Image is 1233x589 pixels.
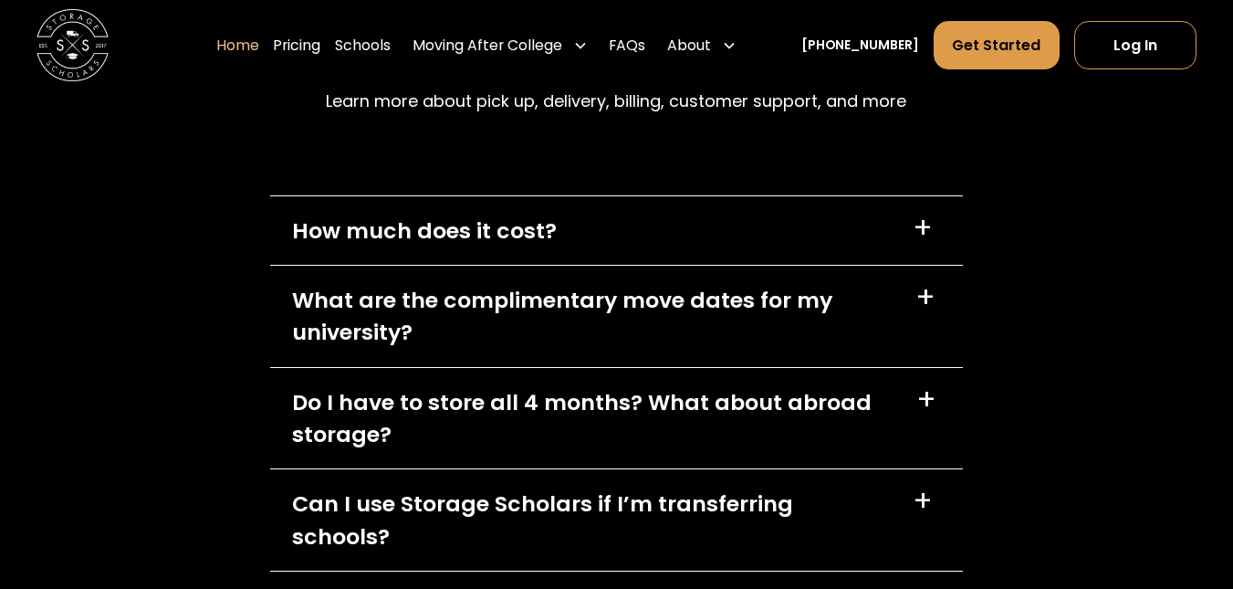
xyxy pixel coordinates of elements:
[801,36,919,55] a: [PHONE_NUMBER]
[913,215,933,244] div: +
[413,35,562,57] div: Moving After College
[37,9,109,81] a: home
[292,284,893,349] div: What are the complimentary move dates for my university?
[273,20,320,70] a: Pricing
[667,35,711,57] div: About
[915,284,935,313] div: +
[292,215,557,247] div: How much does it cost?
[913,488,933,517] div: +
[660,20,743,70] div: About
[934,21,1061,69] a: Get Started
[216,20,259,70] a: Home
[1074,21,1196,69] a: Log In
[405,20,594,70] div: Moving After College
[335,20,391,70] a: Schools
[292,386,894,451] div: Do I have to store all 4 months? What about abroad storage?
[609,20,645,70] a: FAQs
[292,488,892,552] div: Can I use Storage Scholars if I’m transferring schools?
[326,89,906,114] p: Learn more about pick up, delivery, billing, customer support, and more
[37,9,109,81] img: Storage Scholars main logo
[916,386,936,415] div: +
